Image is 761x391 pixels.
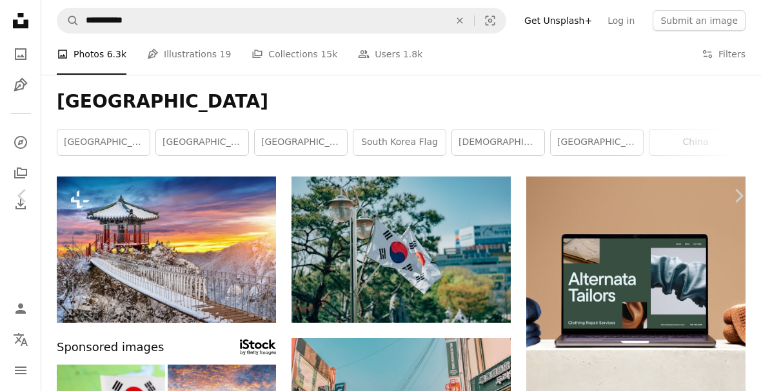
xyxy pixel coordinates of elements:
[57,176,276,323] img: YakSaam Temple at sunset, Geumosan Mountains in winter, Famous mountains in South Korea.
[446,8,474,33] button: Clear
[452,129,544,155] a: [DEMOGRAPHIC_DATA] girl
[8,129,34,155] a: Explore
[147,33,231,75] a: Illustrations 19
[57,8,79,33] button: Search Unsplash
[292,243,511,255] a: white red and blue basketball hoop
[8,41,34,67] a: Photos
[353,129,446,155] a: south korea flag
[255,129,347,155] a: [GEOGRAPHIC_DATA]
[8,358,34,383] button: Menu
[8,296,34,321] a: Log in / Sign up
[57,338,164,357] span: Sponsored images
[220,47,232,61] span: 19
[403,47,422,61] span: 1.8k
[517,10,600,31] a: Get Unsplash+
[653,10,746,31] button: Submit an image
[716,134,761,258] a: Next
[8,72,34,98] a: Illustrations
[600,10,642,31] a: Log in
[57,90,746,113] h1: [GEOGRAPHIC_DATA]
[321,47,337,61] span: 15k
[57,243,276,255] a: YakSaam Temple at sunset, Geumosan Mountains in winter, Famous mountains in South Korea.
[551,129,643,155] a: [GEOGRAPHIC_DATA]
[358,33,422,75] a: Users 1.8k
[702,33,746,75] button: Filters
[649,129,742,155] a: china
[475,8,506,33] button: Visual search
[8,327,34,352] button: Language
[252,33,337,75] a: Collections 15k
[292,176,511,323] img: white red and blue basketball hoop
[156,129,248,155] a: [GEOGRAPHIC_DATA]
[57,129,150,155] a: [GEOGRAPHIC_DATA]
[57,8,506,33] form: Find visuals sitewide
